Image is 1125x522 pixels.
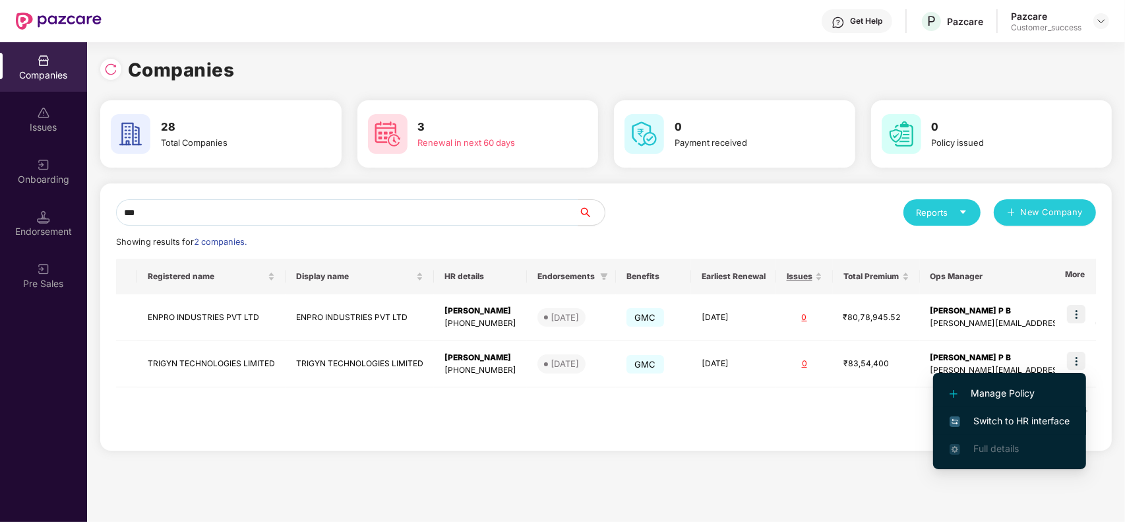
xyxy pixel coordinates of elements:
[675,136,818,149] div: Payment received
[626,308,664,327] span: GMC
[787,358,822,370] div: 0
[843,311,909,324] div: ₹80,78,945.52
[148,271,265,282] span: Registered name
[37,54,50,67] img: svg+xml;base64,PHN2ZyBpZD0iQ29tcGFuaWVzIiB4bWxucz0iaHR0cDovL3d3dy53My5vcmcvMjAwMC9zdmciIHdpZHRoPS...
[137,341,286,388] td: TRIGYN TECHNOLOGIES LIMITED
[444,364,516,377] div: [PHONE_NUMBER]
[116,237,247,247] span: Showing results for
[1011,10,1081,22] div: Pazcare
[16,13,102,30] img: New Pazcare Logo
[691,341,776,388] td: [DATE]
[1021,206,1083,219] span: New Company
[616,259,691,294] th: Benefits
[994,199,1096,226] button: plusNew Company
[626,355,664,374] span: GMC
[1096,16,1107,26] img: svg+xml;base64,PHN2ZyBpZD0iRHJvcGRvd24tMzJ4MzIiIHhtbG5zPSJodHRwOi8vd3d3LnczLm9yZy8yMDAwL3N2ZyIgd2...
[128,55,235,84] h1: Companies
[444,352,516,364] div: [PERSON_NAME]
[1007,208,1016,218] span: plus
[1067,305,1085,323] img: icon
[286,259,434,294] th: Display name
[137,294,286,341] td: ENPRO INDUSTRIES PVT LTD
[1011,22,1081,33] div: Customer_success
[973,443,1019,454] span: Full details
[1067,352,1085,370] img: icon
[1055,259,1096,294] th: More
[37,211,50,224] img: svg+xml;base64,PHN2ZyB3aWR0aD0iMTQuNSIgaGVpZ2h0PSIxNC41IiB2aWV3Qm94PSIwIDAgMTYgMTYiIGZpbGw9Im5vbm...
[37,263,50,276] img: svg+xml;base64,PHN2ZyB3aWR0aD0iMjAiIGhlaWdodD0iMjAiIHZpZXdCb3g9IjAgMCAyMCAyMCIgZmlsbD0ibm9uZSIgeG...
[286,341,434,388] td: TRIGYN TECHNOLOGIES LIMITED
[578,207,605,218] span: search
[444,305,516,317] div: [PERSON_NAME]
[418,136,561,149] div: Renewal in next 60 days
[691,294,776,341] td: [DATE]
[691,259,776,294] th: Earliest Renewal
[882,114,921,154] img: svg+xml;base64,PHN2ZyB4bWxucz0iaHR0cDovL3d3dy53My5vcmcvMjAwMC9zdmciIHdpZHRoPSI2MCIgaGVpZ2h0PSI2MC...
[950,414,1070,428] span: Switch to HR interface
[932,119,1075,136] h3: 0
[194,237,247,247] span: 2 companies.
[927,13,936,29] span: P
[624,114,664,154] img: svg+xml;base64,PHN2ZyB4bWxucz0iaHR0cDovL3d3dy53My5vcmcvMjAwMC9zdmciIHdpZHRoPSI2MCIgaGVpZ2h0PSI2MC...
[950,444,960,455] img: svg+xml;base64,PHN2ZyB4bWxucz0iaHR0cDovL3d3dy53My5vcmcvMjAwMC9zdmciIHdpZHRoPSIxNi4zNjMiIGhlaWdodD...
[850,16,882,26] div: Get Help
[444,317,516,330] div: [PHONE_NUMBER]
[950,390,958,398] img: svg+xml;base64,PHN2ZyB4bWxucz0iaHR0cDovL3d3dy53My5vcmcvMjAwMC9zdmciIHdpZHRoPSIxMi4yMDEiIGhlaWdodD...
[104,63,117,76] img: svg+xml;base64,PHN2ZyBpZD0iUmVsb2FkLTMyeDMyIiB4bWxucz0iaHR0cDovL3d3dy53My5vcmcvMjAwMC9zdmciIHdpZH...
[578,199,605,226] button: search
[434,259,527,294] th: HR details
[286,294,434,341] td: ENPRO INDUSTRIES PVT LTD
[776,259,833,294] th: Issues
[37,106,50,119] img: svg+xml;base64,PHN2ZyBpZD0iSXNzdWVzX2Rpc2FibGVkIiB4bWxucz0iaHR0cDovL3d3dy53My5vcmcvMjAwMC9zdmciIH...
[843,358,909,370] div: ₹83,54,400
[418,119,561,136] h3: 3
[959,208,967,216] span: caret-down
[932,136,1075,149] div: Policy issued
[537,271,595,282] span: Endorsements
[597,269,611,284] span: filter
[832,16,845,29] img: svg+xml;base64,PHN2ZyBpZD0iSGVscC0zMngzMiIgeG1sbnM9Imh0dHA6Ly93d3cudzMub3JnLzIwMDAvc3ZnIiB3aWR0aD...
[947,15,983,28] div: Pazcare
[161,136,304,149] div: Total Companies
[137,259,286,294] th: Registered name
[675,119,818,136] h3: 0
[551,357,579,370] div: [DATE]
[296,271,413,282] span: Display name
[787,271,812,282] span: Issues
[833,259,920,294] th: Total Premium
[950,386,1070,401] span: Manage Policy
[843,271,899,282] span: Total Premium
[111,114,150,154] img: svg+xml;base64,PHN2ZyB4bWxucz0iaHR0cDovL3d3dy53My5vcmcvMjAwMC9zdmciIHdpZHRoPSI2MCIgaGVpZ2h0PSI2MC...
[950,416,960,427] img: svg+xml;base64,PHN2ZyB4bWxucz0iaHR0cDovL3d3dy53My5vcmcvMjAwMC9zdmciIHdpZHRoPSIxNiIgaGVpZ2h0PSIxNi...
[600,273,608,280] span: filter
[917,206,967,219] div: Reports
[37,158,50,172] img: svg+xml;base64,PHN2ZyB3aWR0aD0iMjAiIGhlaWdodD0iMjAiIHZpZXdCb3g9IjAgMCAyMCAyMCIgZmlsbD0ibm9uZSIgeG...
[551,311,579,324] div: [DATE]
[161,119,304,136] h3: 28
[368,114,408,154] img: svg+xml;base64,PHN2ZyB4bWxucz0iaHR0cDovL3d3dy53My5vcmcvMjAwMC9zdmciIHdpZHRoPSI2MCIgaGVpZ2h0PSI2MC...
[787,311,822,324] div: 0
